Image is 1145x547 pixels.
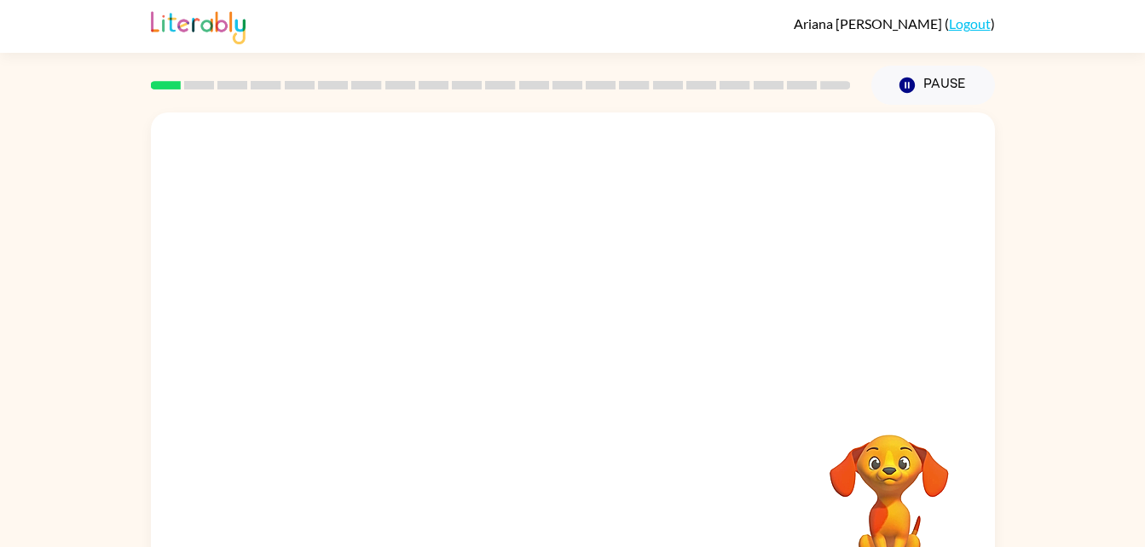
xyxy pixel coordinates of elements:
[151,7,246,44] img: Literably
[794,15,945,32] span: Ariana [PERSON_NAME]
[794,15,995,32] div: ( )
[871,66,995,105] button: Pause
[949,15,991,32] a: Logout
